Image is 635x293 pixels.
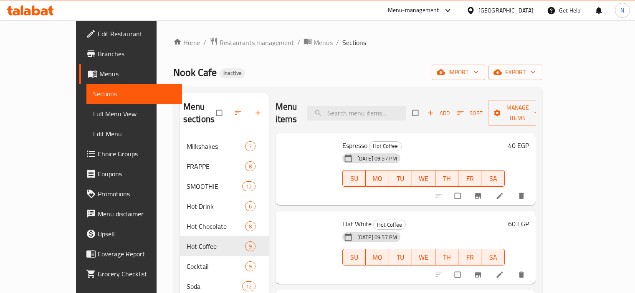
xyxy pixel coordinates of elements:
[98,169,175,179] span: Coupons
[245,201,256,211] div: items
[458,249,481,265] button: FR
[478,6,534,15] div: [GEOGRAPHIC_DATA]
[495,67,536,78] span: export
[220,70,245,77] span: Inactive
[458,170,481,187] button: FR
[93,129,175,139] span: Edit Menu
[508,140,529,151] h6: 40 EGP
[488,100,547,126] button: Manage items
[79,224,182,244] a: Upsell
[180,196,269,216] div: Hot Drink6
[481,249,504,265] button: SA
[79,24,182,44] a: Edit Restaurant
[86,84,182,104] a: Sections
[245,261,256,271] div: items
[183,100,216,125] h2: Menu sections
[98,249,175,259] span: Coverage Report
[462,173,478,185] span: FR
[512,265,532,284] button: delete
[354,155,400,163] span: [DATE] 09:57 PM
[98,229,175,239] span: Upsell
[79,184,182,204] a: Promotions
[242,281,256,291] div: items
[187,261,245,271] div: Cocktail
[307,106,406,120] input: search
[450,267,467,283] span: Select to update
[342,218,372,230] span: Flat White
[439,173,455,185] span: TH
[374,220,405,230] span: Hot Coffee
[481,170,504,187] button: SA
[389,249,412,265] button: TU
[392,173,409,185] span: TU
[438,67,478,78] span: import
[245,243,255,250] span: 9
[245,221,256,231] div: items
[369,173,385,185] span: MO
[346,173,362,185] span: SU
[86,104,182,124] a: Full Menu View
[392,251,409,263] span: TU
[452,107,488,120] span: Sort items
[180,156,269,176] div: FRAPPE8
[98,209,175,219] span: Menu disclaimer
[354,233,400,241] span: [DATE] 09:57 PM
[435,249,458,265] button: TH
[243,283,255,290] span: 12
[388,5,439,15] div: Menu-management
[495,103,541,123] span: Manage items
[98,269,175,279] span: Grocery Checklist
[249,104,269,122] button: Add section
[173,37,542,48] nav: breadcrumb
[366,170,389,187] button: MO
[245,141,256,151] div: items
[229,104,249,122] span: Sort sections
[245,143,255,150] span: 7
[79,44,182,64] a: Branches
[187,221,245,231] span: Hot Chocolate
[412,249,435,265] button: WE
[180,176,269,196] div: SMOOTHIE12
[304,37,333,48] a: Menus
[620,6,624,15] span: N
[488,65,542,80] button: export
[496,270,506,279] a: Edit menu item
[314,38,333,48] span: Menus
[79,164,182,184] a: Coupons
[187,201,245,211] div: Hot Drink
[450,188,467,204] span: Select to update
[187,181,242,191] span: SMOOTHIE
[485,251,501,263] span: SA
[245,161,256,171] div: items
[412,170,435,187] button: WE
[98,49,175,59] span: Branches
[462,251,478,263] span: FR
[427,108,450,118] span: Add
[469,187,489,205] button: Branch-specific-item
[210,37,294,48] a: Restaurants management
[187,281,242,291] span: Soda
[455,107,485,120] button: Sort
[203,38,206,48] li: /
[435,170,458,187] button: TH
[245,241,256,251] div: items
[508,218,529,230] h6: 60 EGP
[79,64,182,84] a: Menus
[469,265,489,284] button: Branch-specific-item
[407,105,425,121] span: Select section
[276,100,297,125] h2: Menu items
[439,251,455,263] span: TH
[211,105,229,121] span: Select all sections
[86,124,182,144] a: Edit Menu
[512,187,532,205] button: delete
[342,139,367,152] span: Espresso
[187,241,245,251] div: Hot Coffee
[180,216,269,236] div: Hot Chocolate8
[79,204,182,224] a: Menu disclaimer
[173,63,217,82] span: Nook Cafe
[432,65,485,80] button: import
[173,38,200,48] a: Home
[187,161,245,171] span: FRAPPE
